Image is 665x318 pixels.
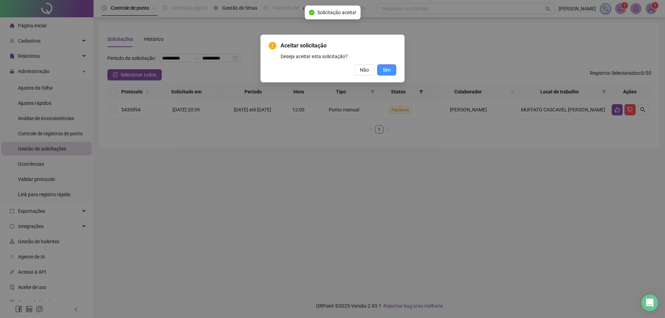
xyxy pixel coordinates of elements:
[383,66,391,74] span: Sim
[309,10,314,15] span: check-circle
[377,64,396,75] button: Sim
[641,294,658,311] div: Open Intercom Messenger
[281,42,396,50] span: Aceitar solicitação
[360,66,369,74] span: Não
[317,9,356,16] span: Solicitação aceita!
[281,53,396,60] div: Deseja aceitar esta solicitação?
[269,42,276,49] span: exclamation-circle
[354,64,374,75] button: Não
